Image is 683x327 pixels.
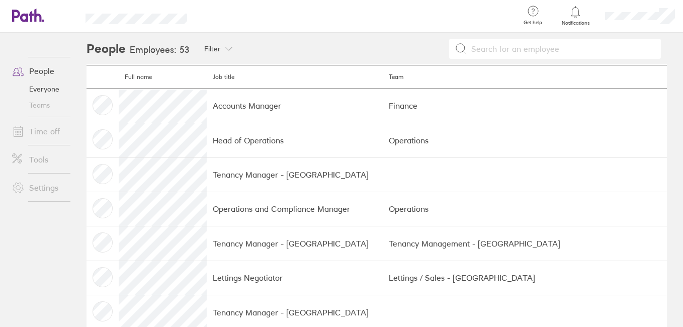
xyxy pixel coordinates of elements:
td: Lettings Negotiator [207,261,383,295]
td: Tenancy Management - [GEOGRAPHIC_DATA] [383,226,667,261]
h2: People [87,33,126,65]
a: Settings [4,178,85,198]
h3: Employees: 53 [130,45,190,55]
td: Lettings / Sales - [GEOGRAPHIC_DATA] [383,261,667,295]
a: Time off [4,121,85,141]
a: Teams [4,97,85,113]
td: Operations and Compliance Manager [207,192,383,226]
span: Filter [204,45,221,53]
a: People [4,61,85,81]
a: Notifications [559,5,592,26]
th: Team [383,65,667,89]
span: Get help [517,20,549,26]
td: Accounts Manager [207,89,383,123]
th: Job title [207,65,383,89]
td: Tenancy Manager - [GEOGRAPHIC_DATA] [207,226,383,261]
th: Full name [119,65,207,89]
td: Head of Operations [207,123,383,157]
a: Tools [4,149,85,170]
td: Operations [383,123,667,157]
td: Tenancy Manager - [GEOGRAPHIC_DATA] [207,157,383,192]
a: Everyone [4,81,85,97]
input: Search for an employee [467,39,655,58]
td: Finance [383,89,667,123]
td: Operations [383,192,667,226]
span: Notifications [559,20,592,26]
